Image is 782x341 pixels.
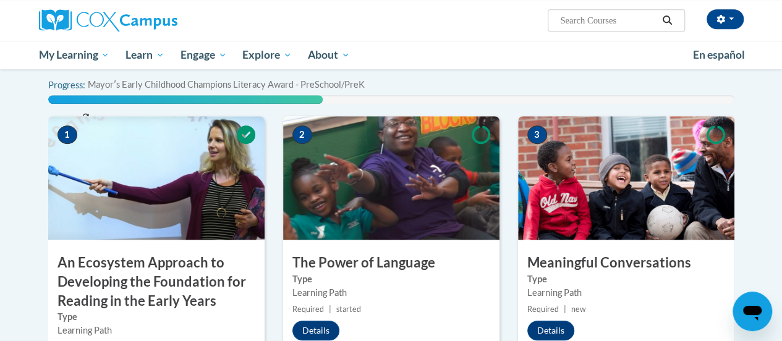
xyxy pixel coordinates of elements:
a: Cox Campus [39,9,261,32]
div: Learning Path [57,324,255,337]
img: Cox Campus [39,9,177,32]
span: Required [292,305,324,314]
a: En español [685,42,753,68]
span: Mayorʹs Early Childhood Champions Literacy Award - PreSchool/PreK [88,78,365,91]
div: Learning Path [527,286,725,300]
span: Engage [181,48,227,62]
label: Type [292,272,490,286]
label: Progress: [48,78,119,92]
label: Type [57,310,255,324]
img: Course Image [518,116,734,240]
a: Learn [117,41,172,69]
div: Main menu [30,41,753,69]
span: 3 [527,125,547,144]
span: | [329,305,331,314]
label: Type [527,272,725,286]
span: Required [527,305,559,314]
button: Account Settings [707,9,744,29]
div: Learning Path [292,286,490,300]
button: Details [527,321,574,340]
span: My Learning [38,48,109,62]
span: Learn [125,48,164,62]
button: Details [292,321,339,340]
span: Explore [242,48,292,62]
h3: The Power of Language [283,253,499,272]
a: About [300,41,358,69]
span: 1 [57,125,77,144]
a: Explore [234,41,300,69]
span: 2 [292,125,312,144]
iframe: Button to launch messaging window [733,292,772,331]
img: Course Image [48,116,265,240]
input: Search Courses [559,13,658,28]
h3: Meaningful Conversations [518,253,734,272]
span: new [571,305,586,314]
a: Engage [172,41,235,69]
a: My Learning [31,41,118,69]
span: About [308,48,350,62]
span: | [564,305,566,314]
h3: An Ecosystem Approach to Developing the Foundation for Reading in the Early Years [48,253,265,310]
button: Search [658,13,676,28]
span: started [336,305,361,314]
img: Course Image [283,116,499,240]
span: En español [693,48,745,61]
